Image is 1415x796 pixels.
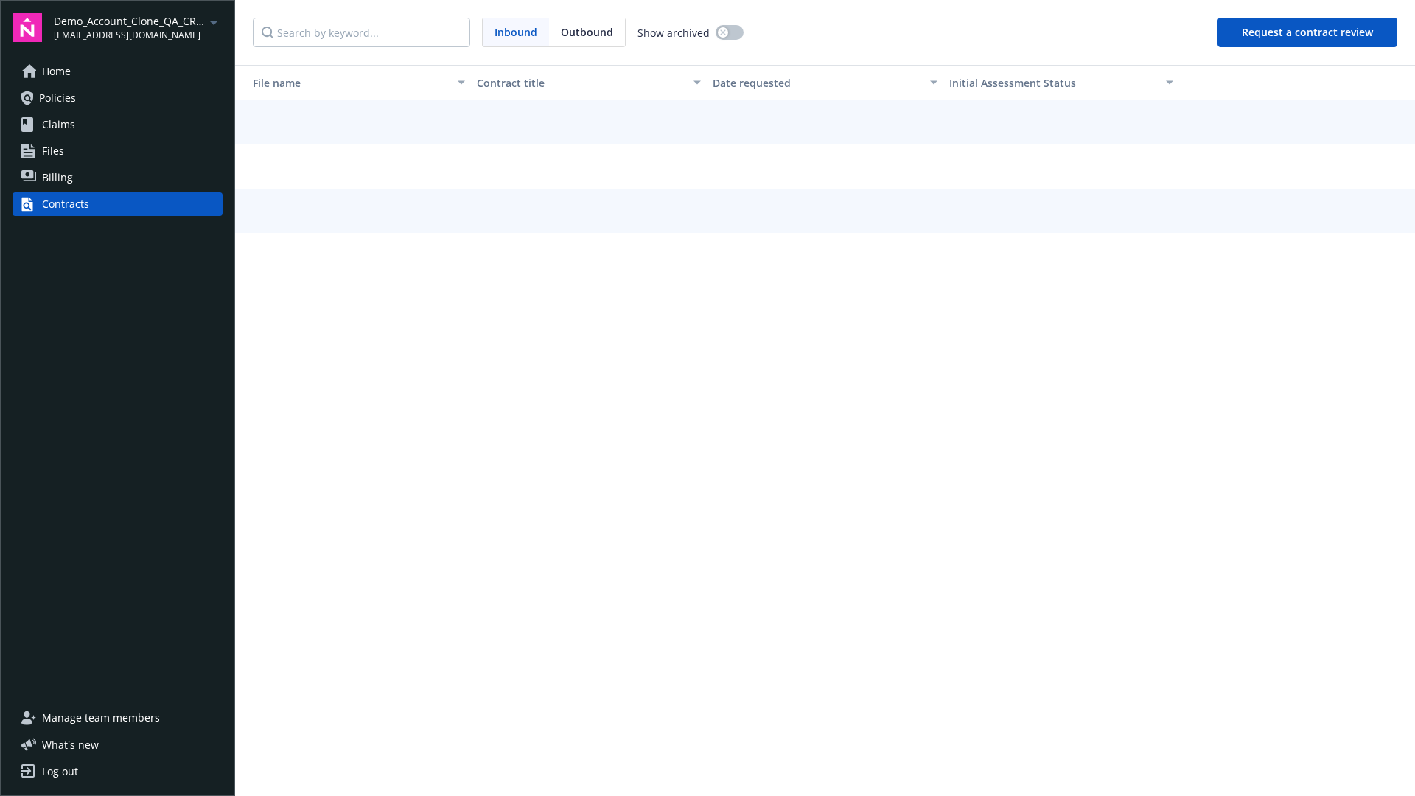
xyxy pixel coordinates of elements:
div: Toggle SortBy [949,75,1157,91]
span: Demo_Account_Clone_QA_CR_Tests_Demo [54,13,205,29]
span: Claims [42,113,75,136]
a: Manage team members [13,706,223,730]
span: Outbound [549,18,625,46]
button: Date requested [707,65,943,100]
span: Files [42,139,64,163]
a: Policies [13,86,223,110]
a: arrowDropDown [205,13,223,31]
span: Initial Assessment Status [949,76,1076,90]
div: Date requested [713,75,920,91]
a: Billing [13,166,223,189]
div: Toggle SortBy [241,75,449,91]
a: Claims [13,113,223,136]
span: Show archived [637,25,710,41]
div: File name [241,75,449,91]
div: Contracts [42,192,89,216]
a: Contracts [13,192,223,216]
span: Inbound [483,18,549,46]
a: Home [13,60,223,83]
span: What ' s new [42,737,99,753]
img: navigator-logo.svg [13,13,42,42]
span: Outbound [561,24,613,40]
input: Search by keyword... [253,18,470,47]
button: Request a contract review [1217,18,1397,47]
div: Contract title [477,75,685,91]
a: Files [13,139,223,163]
span: Inbound [495,24,537,40]
span: [EMAIL_ADDRESS][DOMAIN_NAME] [54,29,205,42]
button: Contract title [471,65,707,100]
span: Manage team members [42,706,160,730]
button: Demo_Account_Clone_QA_CR_Tests_Demo[EMAIL_ADDRESS][DOMAIN_NAME]arrowDropDown [54,13,223,42]
button: What's new [13,737,122,753]
div: Log out [42,760,78,783]
span: Policies [39,86,76,110]
span: Billing [42,166,73,189]
span: Home [42,60,71,83]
